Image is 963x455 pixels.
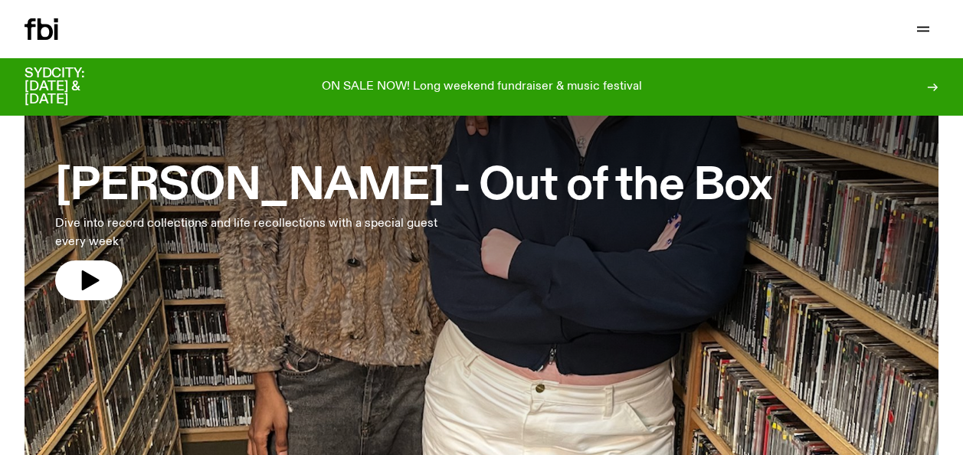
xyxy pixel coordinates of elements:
[55,214,447,251] p: Dive into record collections and life recollections with a special guest every week
[322,80,642,94] p: ON SALE NOW! Long weekend fundraiser & music festival
[55,150,771,300] a: [PERSON_NAME] - Out of the BoxDive into record collections and life recollections with a special ...
[25,67,123,106] h3: SYDCITY: [DATE] & [DATE]
[55,165,771,208] h3: [PERSON_NAME] - Out of the Box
